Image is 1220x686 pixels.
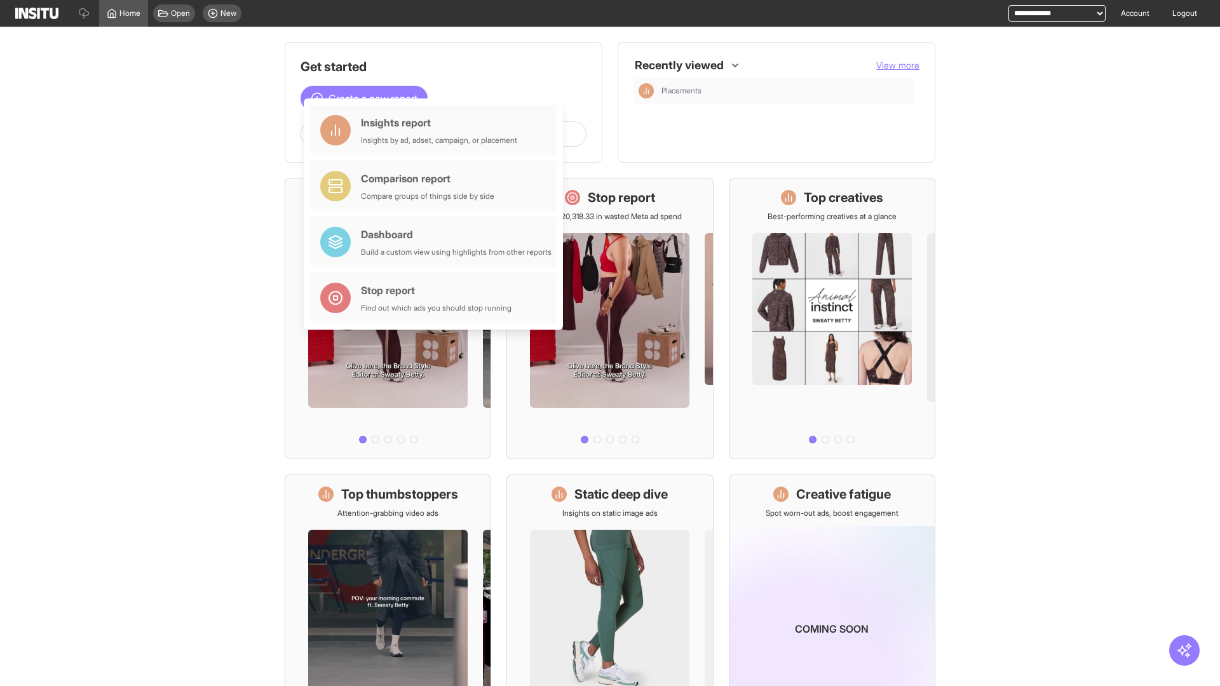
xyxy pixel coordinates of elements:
[15,8,58,19] img: Logo
[361,135,517,145] div: Insights by ad, adset, campaign, or placement
[285,178,491,459] a: What's live nowSee all active ads instantly
[361,247,552,257] div: Build a custom view using highlights from other reports
[301,86,428,111] button: Create a new report
[361,171,494,186] div: Comparison report
[661,86,701,96] span: Placements
[768,212,897,222] p: Best-performing creatives at a glance
[574,485,668,503] h1: Static deep dive
[119,8,140,18] span: Home
[876,60,919,71] span: View more
[361,303,512,313] div: Find out which ads you should stop running
[329,91,417,106] span: Create a new report
[361,283,512,298] div: Stop report
[506,178,713,459] a: Stop reportSave £20,318.33 in wasted Meta ad spend
[301,58,586,76] h1: Get started
[639,83,654,98] div: Insights
[361,115,517,130] div: Insights report
[220,8,236,18] span: New
[729,178,935,459] a: Top creativesBest-performing creatives at a glance
[661,86,909,96] span: Placements
[361,227,552,242] div: Dashboard
[361,191,494,201] div: Compare groups of things side by side
[876,59,919,72] button: View more
[538,212,682,222] p: Save £20,318.33 in wasted Meta ad spend
[588,189,655,206] h1: Stop report
[337,508,438,518] p: Attention-grabbing video ads
[171,8,190,18] span: Open
[562,508,658,518] p: Insights on static image ads
[341,485,458,503] h1: Top thumbstoppers
[804,189,883,206] h1: Top creatives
